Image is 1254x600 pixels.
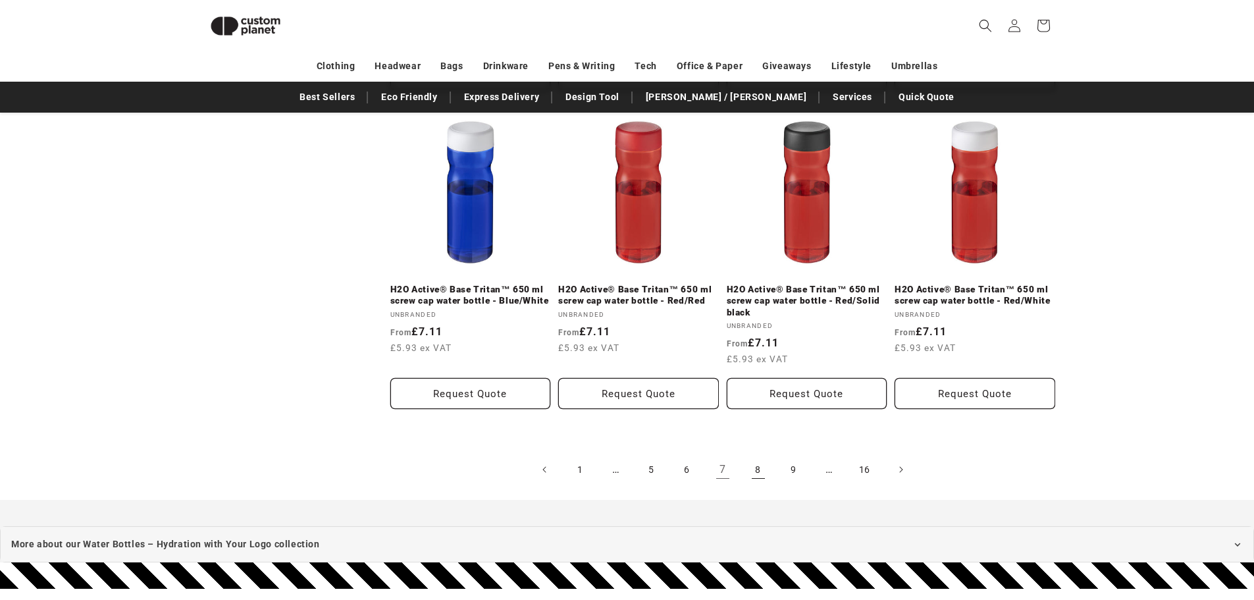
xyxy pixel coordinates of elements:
[293,86,361,109] a: Best Sellers
[390,455,1055,484] nav: Pagination
[548,55,615,78] a: Pens & Writing
[637,455,666,484] a: Page 5
[673,455,702,484] a: Page 6
[11,536,320,553] span: More about our Water Bottles – Hydration with Your Logo collection
[708,455,737,484] a: Page 7
[199,5,292,47] img: Custom Planet
[317,55,355,78] a: Clothing
[440,55,463,78] a: Bags
[375,55,421,78] a: Headwear
[390,378,551,409] button: Request Quote
[457,86,546,109] a: Express Delivery
[815,455,844,484] span: …
[531,455,560,484] a: Previous page
[558,284,719,307] a: H2O Active® Base Tritan™ 650 ml screw cap water bottle - Red/Red
[558,378,719,409] button: Request Quote
[602,455,631,484] span: …
[895,284,1055,307] a: H2O Active® Base Tritan™ 650 ml screw cap water bottle - Red/White
[1034,458,1254,600] iframe: Chat Widget
[727,378,887,409] button: Request Quote
[891,55,937,78] a: Umbrellas
[635,55,656,78] a: Tech
[779,455,808,484] a: Page 9
[727,284,887,319] a: H2O Active® Base Tritan™ 650 ml screw cap water bottle - Red/Solid black
[566,455,595,484] a: Page 1
[639,86,813,109] a: [PERSON_NAME] / [PERSON_NAME]
[677,55,743,78] a: Office & Paper
[831,55,872,78] a: Lifestyle
[895,378,1055,409] button: Request Quote
[483,55,529,78] a: Drinkware
[390,284,551,307] a: H2O Active® Base Tritan™ 650 ml screw cap water bottle - Blue/White
[826,86,879,109] a: Services
[971,11,1000,40] summary: Search
[375,86,444,109] a: Eco Friendly
[559,86,626,109] a: Design Tool
[850,455,879,484] a: Page 16
[892,86,961,109] a: Quick Quote
[744,455,773,484] a: Page 8
[762,55,811,78] a: Giveaways
[886,455,915,484] a: Next page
